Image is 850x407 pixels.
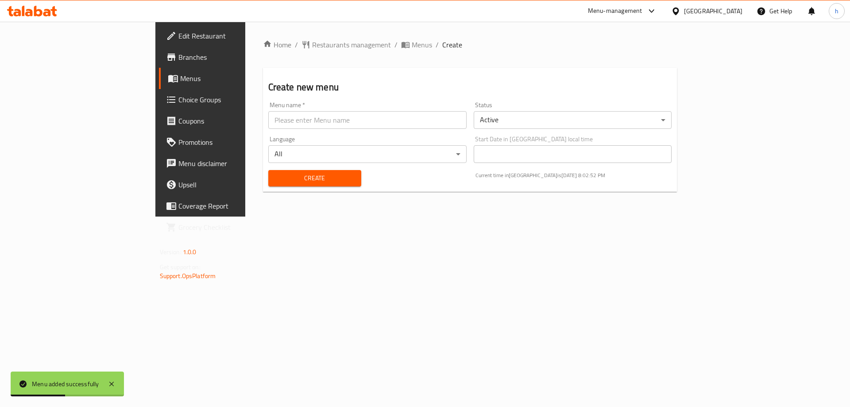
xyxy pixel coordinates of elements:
[268,111,467,129] input: Please enter Menu name
[159,174,297,195] a: Upsell
[178,116,290,126] span: Coupons
[263,39,677,50] nav: breadcrumb
[178,201,290,211] span: Coverage Report
[159,132,297,153] a: Promotions
[312,39,391,50] span: Restaurants management
[178,31,290,41] span: Edit Restaurant
[178,94,290,105] span: Choice Groups
[180,73,290,84] span: Menus
[183,246,197,258] span: 1.0.0
[268,81,672,94] h2: Create new menu
[588,6,642,16] div: Menu-management
[268,170,361,186] button: Create
[412,39,432,50] span: Menus
[178,179,290,190] span: Upsell
[436,39,439,50] li: /
[159,25,297,47] a: Edit Restaurant
[159,47,297,68] a: Branches
[474,111,672,129] div: Active
[178,222,290,233] span: Grocery Checklist
[159,195,297,217] a: Coverage Report
[835,6,838,16] span: h
[475,171,672,179] p: Current time in [GEOGRAPHIC_DATA] is [DATE] 8:02:52 PM
[160,261,201,273] span: Get support on:
[159,110,297,132] a: Coupons
[394,39,398,50] li: /
[32,379,99,389] div: Menu added successfully
[401,39,432,50] a: Menus
[178,52,290,62] span: Branches
[301,39,391,50] a: Restaurants management
[159,217,297,238] a: Grocery Checklist
[159,153,297,174] a: Menu disclaimer
[159,89,297,110] a: Choice Groups
[275,173,354,184] span: Create
[178,158,290,169] span: Menu disclaimer
[159,68,297,89] a: Menus
[442,39,462,50] span: Create
[268,145,467,163] div: All
[178,137,290,147] span: Promotions
[160,270,216,282] a: Support.OpsPlatform
[160,246,182,258] span: Version:
[684,6,742,16] div: [GEOGRAPHIC_DATA]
